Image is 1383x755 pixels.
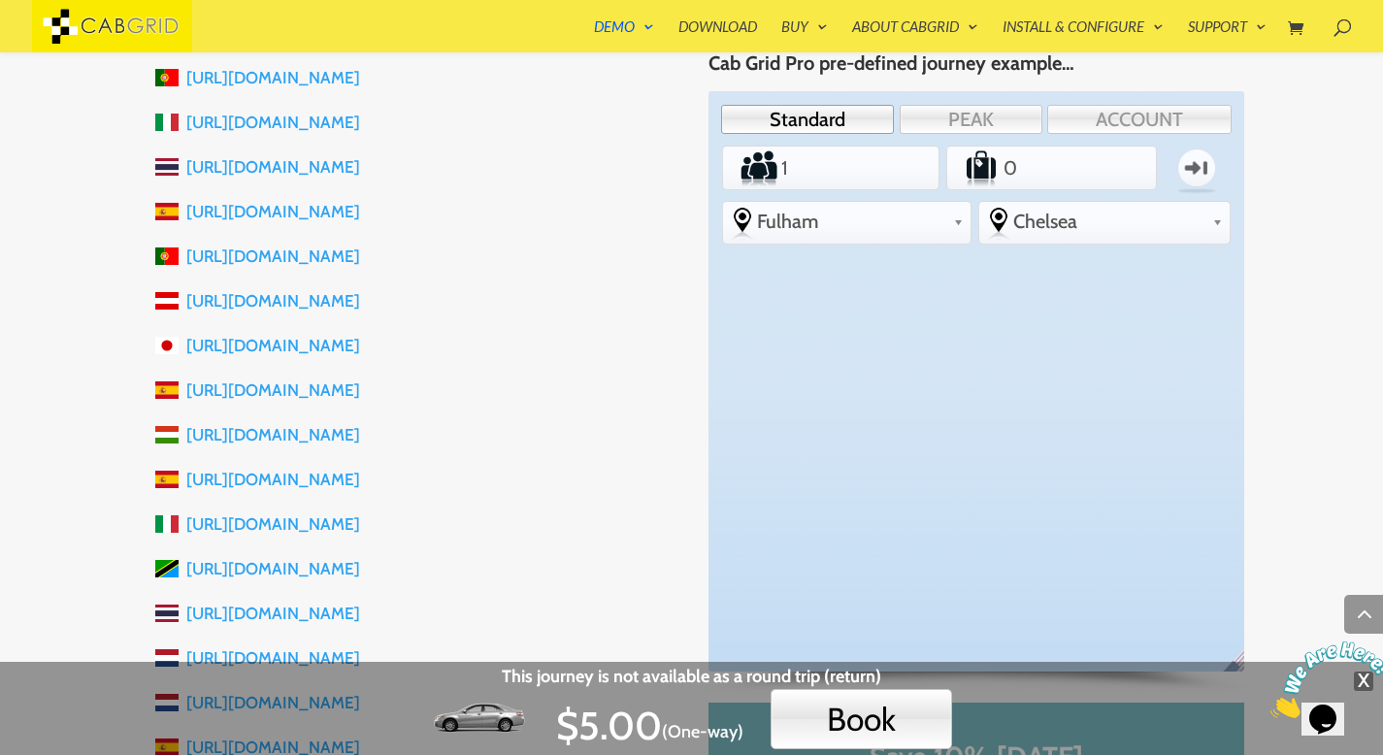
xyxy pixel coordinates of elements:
h4: Cab Grid Pro pre-defined journey example… [708,52,1245,83]
button: Book [771,689,952,749]
a: [URL][DOMAIN_NAME] [186,559,360,578]
a: Standard [721,105,894,134]
a: CabGrid Taxi Plugin [32,14,192,34]
a: Install & Configure [1003,19,1164,52]
label: Number of Passengers [725,148,777,187]
div: Select the place the starting address falls within [723,202,971,241]
iframe: chat widget [1263,634,1383,726]
input: Number of Passengers Number of Passengers [778,148,884,187]
a: [URL][DOMAIN_NAME] [186,514,360,534]
a: [URL][DOMAIN_NAME] [186,470,360,489]
a: [URL][DOMAIN_NAME] [186,380,360,400]
a: [URL][DOMAIN_NAME] [186,68,360,87]
span: $ [556,702,578,749]
a: [URL][DOMAIN_NAME] [186,336,360,355]
input: Number of Suitcases Number of Suitcases [1001,148,1103,187]
a: [URL][DOMAIN_NAME] [186,202,360,221]
img: Standard [431,690,528,746]
a: [URL][DOMAIN_NAME] [186,425,360,444]
a: [URL][DOMAIN_NAME] [186,648,360,668]
a: [URL][DOMAIN_NAME] [186,157,360,177]
a: PEAK [900,105,1042,134]
img: Chat attention grabber [8,8,128,84]
a: [URL][DOMAIN_NAME] [186,113,360,132]
label: Number of Suitcases [949,148,1001,187]
a: [URL][DOMAIN_NAME] [186,604,360,623]
span: Chelsea [1013,210,1204,233]
a: Support [1188,19,1267,52]
a: Buy [781,19,828,52]
span: 5.00 [578,702,662,749]
span: Fulham [757,210,945,233]
a: About CabGrid [852,19,978,52]
a: Demo [594,19,654,52]
a: [URL][DOMAIN_NAME] [186,246,360,266]
a: ACCOUNT [1047,105,1232,134]
a: Download [678,19,757,52]
span: Click to switch [662,714,743,749]
div: Select the place the destination address is within [979,202,1230,241]
a: [URL][DOMAIN_NAME] [186,291,360,311]
label: One-way [1166,140,1229,196]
